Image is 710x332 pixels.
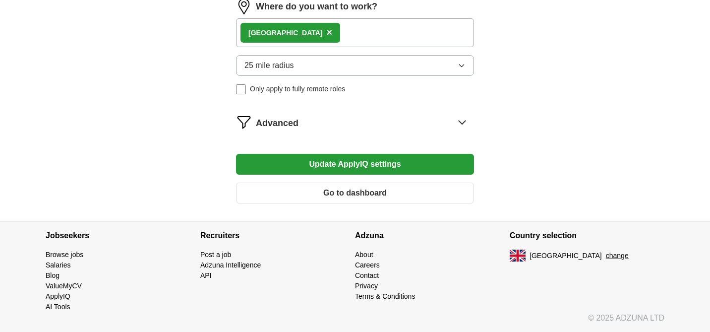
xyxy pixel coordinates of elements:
[236,55,474,76] button: 25 mile radius
[236,84,246,94] input: Only apply to fully remote roles
[46,261,71,269] a: Salaries
[236,154,474,175] button: Update ApplyIQ settings
[46,282,82,290] a: ValueMyCV
[355,261,380,269] a: Careers
[244,60,294,71] span: 25 mile radius
[327,25,333,40] button: ×
[200,261,261,269] a: Adzuna Intelligence
[327,27,333,38] span: ×
[250,84,345,94] span: Only apply to fully remote roles
[355,251,373,259] a: About
[256,117,298,130] span: Advanced
[530,251,602,261] span: [GEOGRAPHIC_DATA]
[355,271,379,279] a: Contact
[46,303,70,311] a: AI Tools
[355,292,415,300] a: Terms & Conditions
[510,250,526,262] img: UK flag
[248,28,323,38] div: [GEOGRAPHIC_DATA]
[236,183,474,203] button: Go to dashboard
[46,251,83,259] a: Browse jobs
[200,271,212,279] a: API
[355,282,378,290] a: Privacy
[200,251,231,259] a: Post a job
[46,271,59,279] a: Blog
[510,222,664,250] h4: Country selection
[38,312,672,332] div: © 2025 ADZUNA LTD
[236,114,252,130] img: filter
[46,292,70,300] a: ApplyIQ
[606,251,629,261] button: change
